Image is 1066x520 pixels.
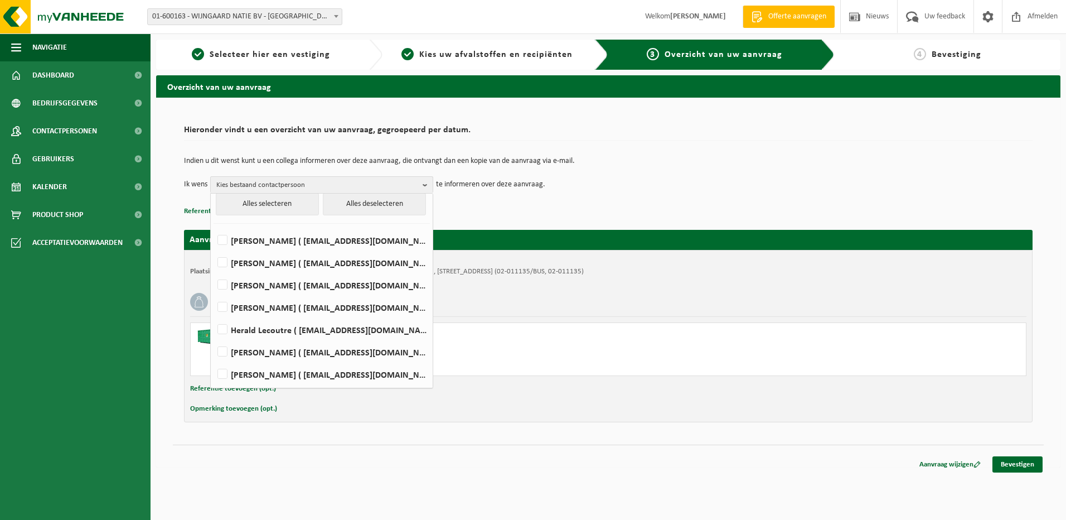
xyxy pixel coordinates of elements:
[210,176,433,193] button: Kies bestaand contactpersoon
[32,201,83,229] span: Product Shop
[32,173,67,201] span: Kalender
[190,382,276,396] button: Referentie toevoegen (opt.)
[156,75,1060,97] h2: Overzicht van uw aanvraag
[184,176,207,193] p: Ik wens
[190,235,273,244] strong: Aanvraag voor [DATE]
[147,8,342,25] span: 01-600163 - WIJNGAARD NATIE BV - ANTWERPEN
[765,11,829,22] span: Offerte aanvragen
[323,193,426,215] button: Alles deselecteren
[388,48,587,61] a: 2Kies uw afvalstoffen en recipiënten
[32,145,74,173] span: Gebruikers
[436,176,545,193] p: te informeren over deze aanvraag.
[32,117,97,145] span: Contactpersonen
[210,50,330,59] span: Selecteer hier een vestiging
[32,33,67,61] span: Navigatie
[215,366,427,383] label: [PERSON_NAME] ( [EMAIL_ADDRESS][DOMAIN_NAME] )
[32,229,123,257] span: Acceptatievoorwaarden
[184,157,1033,165] p: Indien u dit wenst kunt u een collega informeren over deze aanvraag, die ontvangt dan een kopie v...
[215,277,427,293] label: [PERSON_NAME] ( [EMAIL_ADDRESS][DOMAIN_NAME] )
[215,344,427,360] label: [PERSON_NAME] ( [EMAIL_ADDRESS][DOMAIN_NAME] )
[932,50,981,59] span: Bevestiging
[32,61,74,89] span: Dashboard
[215,254,427,271] label: [PERSON_NAME] ( [EMAIL_ADDRESS][DOMAIN_NAME] )
[184,126,1033,141] h2: Hieronder vindt u een overzicht van uw aanvraag, gegroepeerd per datum.
[32,89,98,117] span: Bedrijfsgegevens
[216,177,418,194] span: Kies bestaand contactpersoon
[992,456,1043,473] a: Bevestigen
[241,346,653,355] div: Ophalen en plaatsen lege container
[216,193,319,215] button: Alles selecteren
[241,361,653,370] div: Aantal: 1
[665,50,782,59] span: Overzicht van uw aanvraag
[743,6,835,28] a: Offerte aanvragen
[419,50,573,59] span: Kies uw afvalstoffen en recipiënten
[190,402,277,416] button: Opmerking toevoegen (opt.)
[911,456,989,473] a: Aanvraag wijzigen
[914,48,926,60] span: 4
[670,12,726,21] strong: [PERSON_NAME]
[192,48,204,60] span: 1
[190,268,239,275] strong: Plaatsingsadres:
[148,9,342,25] span: 01-600163 - WIJNGAARD NATIE BV - ANTWERPEN
[215,321,427,338] label: Herald Lecoutre ( [EMAIL_ADDRESS][DOMAIN_NAME] )
[215,299,427,316] label: [PERSON_NAME] ( [EMAIL_ADDRESS][DOMAIN_NAME] )
[215,232,427,249] label: [PERSON_NAME] ( [EMAIL_ADDRESS][DOMAIN_NAME] )
[647,48,659,60] span: 3
[184,204,270,219] button: Referentie toevoegen (opt.)
[196,329,230,345] img: HK-XC-40-GN-00.png
[401,48,414,60] span: 2
[162,48,360,61] a: 1Selecteer hier een vestiging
